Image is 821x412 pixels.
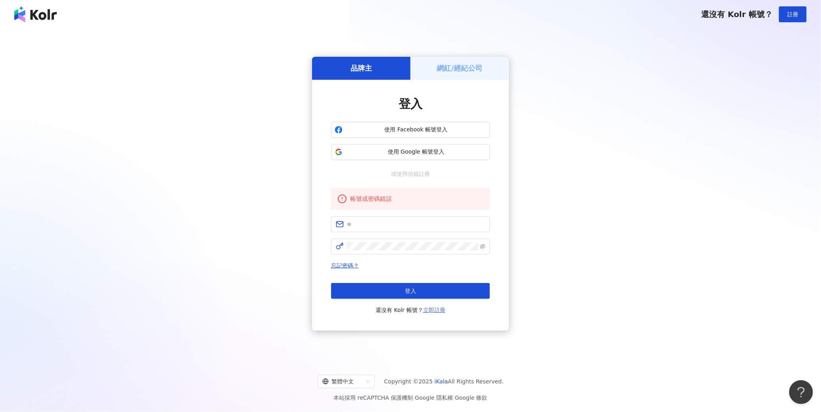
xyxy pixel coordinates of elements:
a: Google 條款 [455,395,488,401]
span: 還沒有 Kolr 帳號？ [701,10,773,19]
span: | [453,395,455,401]
a: 立即註冊 [423,307,445,313]
div: 帳號或密碼錯誤 [350,194,484,204]
a: iKala [435,378,448,385]
span: 本站採用 reCAPTCHA 保護機制 [333,393,487,402]
span: | [413,395,415,401]
div: 繁體中文 [322,375,363,388]
span: 使用 Facebook 帳號登入 [346,126,486,134]
iframe: Help Scout Beacon - Open [789,380,813,404]
span: Copyright © 2025 All Rights Reserved. [384,377,504,386]
img: logo [14,6,57,22]
button: 使用 Google 帳號登入 [331,144,490,160]
h5: 網紅/經紀公司 [437,63,483,73]
span: 登入 [405,288,416,294]
span: 註冊 [787,11,798,17]
span: eye-invisible [480,244,486,249]
span: 使用 Google 帳號登入 [346,148,486,156]
button: 註冊 [779,6,807,22]
h5: 品牌主 [351,63,372,73]
button: 登入 [331,283,490,299]
span: 登入 [399,97,422,111]
a: Google 隱私權 [415,395,453,401]
span: 或使用信箱註冊 [385,169,436,178]
button: 使用 Facebook 帳號登入 [331,122,490,138]
a: 忘記密碼？ [331,262,359,269]
span: 還沒有 Kolr 帳號？ [376,305,445,315]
